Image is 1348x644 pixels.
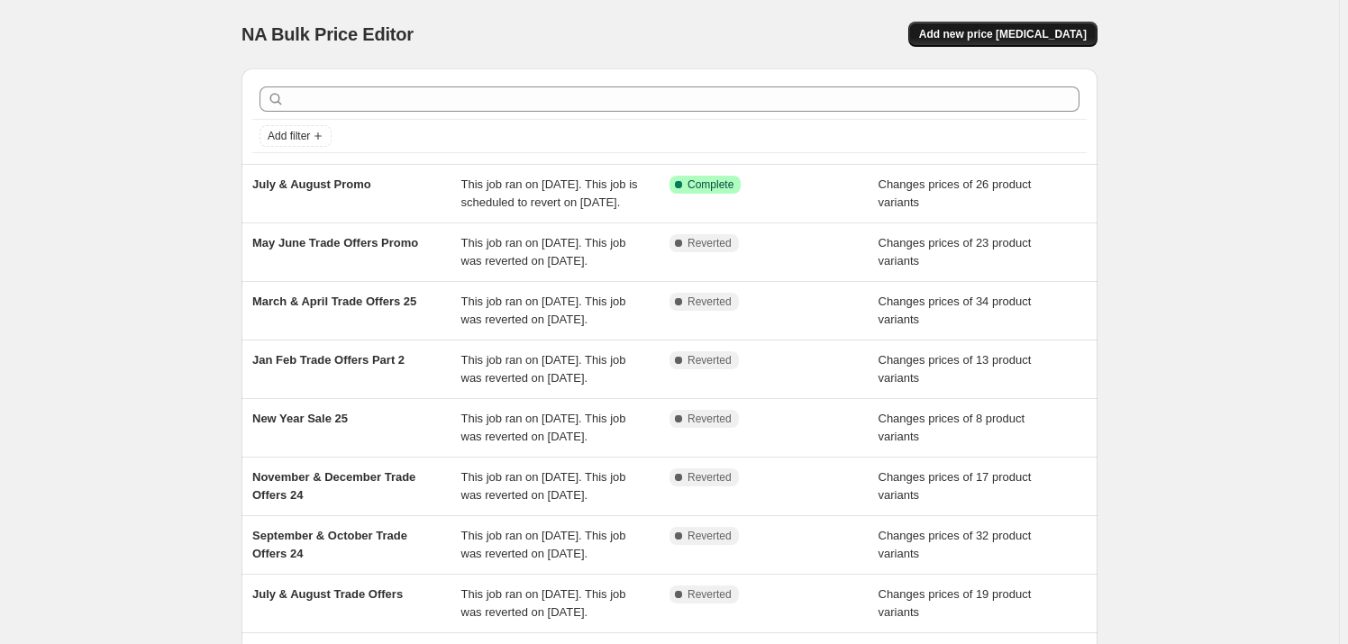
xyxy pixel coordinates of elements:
span: This job ran on [DATE]. This job is scheduled to revert on [DATE]. [461,177,638,209]
span: March & April Trade Offers 25 [252,295,416,308]
span: Jan Feb Trade Offers Part 2 [252,353,405,367]
span: Reverted [688,587,732,602]
button: Add filter [260,125,332,147]
button: Add new price [MEDICAL_DATA] [908,22,1098,47]
span: Complete [688,177,733,192]
span: Changes prices of 34 product variants [879,295,1032,326]
span: Reverted [688,470,732,485]
span: Reverted [688,353,732,367]
span: This job ran on [DATE]. This job was reverted on [DATE]. [461,412,626,443]
span: July & August Trade Offers [252,587,403,601]
span: May June Trade Offers Promo [252,236,418,249]
span: Changes prices of 13 product variants [879,353,1032,385]
span: Changes prices of 32 product variants [879,529,1032,560]
span: New Year Sale 25 [252,412,348,425]
span: Changes prices of 26 product variants [879,177,1032,209]
span: This job ran on [DATE]. This job was reverted on [DATE]. [461,587,626,619]
span: Reverted [688,529,732,543]
span: Changes prices of 17 product variants [879,470,1032,502]
span: This job ran on [DATE]. This job was reverted on [DATE]. [461,470,626,502]
span: Add new price [MEDICAL_DATA] [919,27,1087,41]
span: Changes prices of 19 product variants [879,587,1032,619]
span: September & October Trade Offers 24 [252,529,407,560]
span: This job ran on [DATE]. This job was reverted on [DATE]. [461,353,626,385]
span: Changes prices of 23 product variants [879,236,1032,268]
span: Reverted [688,412,732,426]
span: Add filter [268,129,310,143]
span: Changes prices of 8 product variants [879,412,1025,443]
span: November & December Trade Offers 24 [252,470,415,502]
span: This job ran on [DATE]. This job was reverted on [DATE]. [461,295,626,326]
span: This job ran on [DATE]. This job was reverted on [DATE]. [461,529,626,560]
span: July & August Promo [252,177,371,191]
span: NA Bulk Price Editor [241,24,414,44]
span: Reverted [688,295,732,309]
span: Reverted [688,236,732,250]
span: This job ran on [DATE]. This job was reverted on [DATE]. [461,236,626,268]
